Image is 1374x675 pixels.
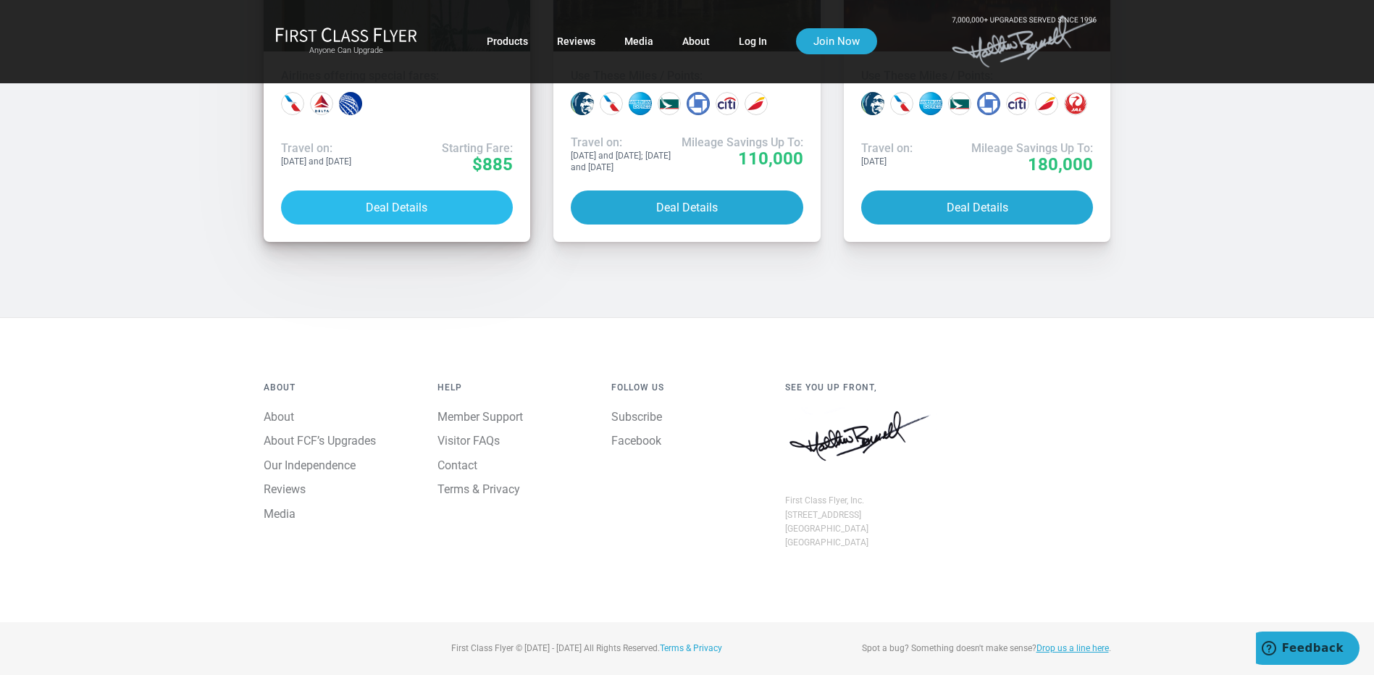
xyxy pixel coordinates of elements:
[275,27,417,56] a: First Class FlyerAnyone Can Upgrade
[571,92,594,115] div: Alaska miles
[275,27,417,42] img: First Class Flyer
[264,434,376,448] a: About FCF’s Upgrades
[1006,92,1029,115] div: Citi points
[624,28,653,54] a: Media
[890,92,913,115] div: American miles
[487,28,528,54] a: Products
[919,92,942,115] div: Amex points
[264,458,356,472] a: Our Independence
[785,508,937,550] div: [STREET_ADDRESS] [GEOGRAPHIC_DATA] [GEOGRAPHIC_DATA]
[557,28,595,54] a: Reviews
[861,190,1094,225] button: Deal Details
[739,28,767,54] a: Log In
[281,190,514,225] button: Deal Details
[1256,632,1360,668] iframe: Opens a widget where you can find more information
[796,28,877,54] a: Join Now
[437,383,590,393] h4: Help
[264,482,306,496] a: Reviews
[440,642,817,655] div: First Class Flyer © [DATE] - [DATE] All Rights Reserved.
[977,92,1000,115] div: Chase points
[600,92,623,115] div: American miles
[281,92,304,115] div: American Airlines
[571,190,803,225] button: Deal Details
[611,434,661,448] a: Facebook
[437,482,520,496] a: Terms & Privacy
[785,408,937,466] img: Matthew J. Bennett
[437,410,523,424] a: Member Support
[687,92,710,115] div: Chase points
[339,92,362,115] div: United
[829,642,1111,655] div: Spot a bug? Something doesn't make sense? .
[660,643,722,653] a: Terms & Privacy
[785,383,937,393] h4: See You Up Front,
[310,92,333,115] div: Delta Airlines
[611,410,662,424] a: Subscribe
[437,458,477,472] a: Contact
[1064,92,1087,115] div: Japan miles
[275,46,417,56] small: Anyone Can Upgrade
[1036,643,1109,653] a: Drop us a line here
[1035,92,1058,115] div: Iberia miles
[716,92,739,115] div: Citi points
[264,383,416,393] h4: About
[682,28,710,54] a: About
[745,92,768,115] div: Iberia miles
[264,507,296,521] a: Media
[658,92,681,115] div: Cathay Pacific miles
[629,92,652,115] div: Amex points
[611,383,763,393] h4: Follow Us
[785,494,937,508] div: First Class Flyer, Inc.
[948,92,971,115] div: Cathay Pacific miles
[437,434,500,448] a: Visitor FAQs
[264,410,294,424] a: About
[861,92,884,115] div: Alaska miles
